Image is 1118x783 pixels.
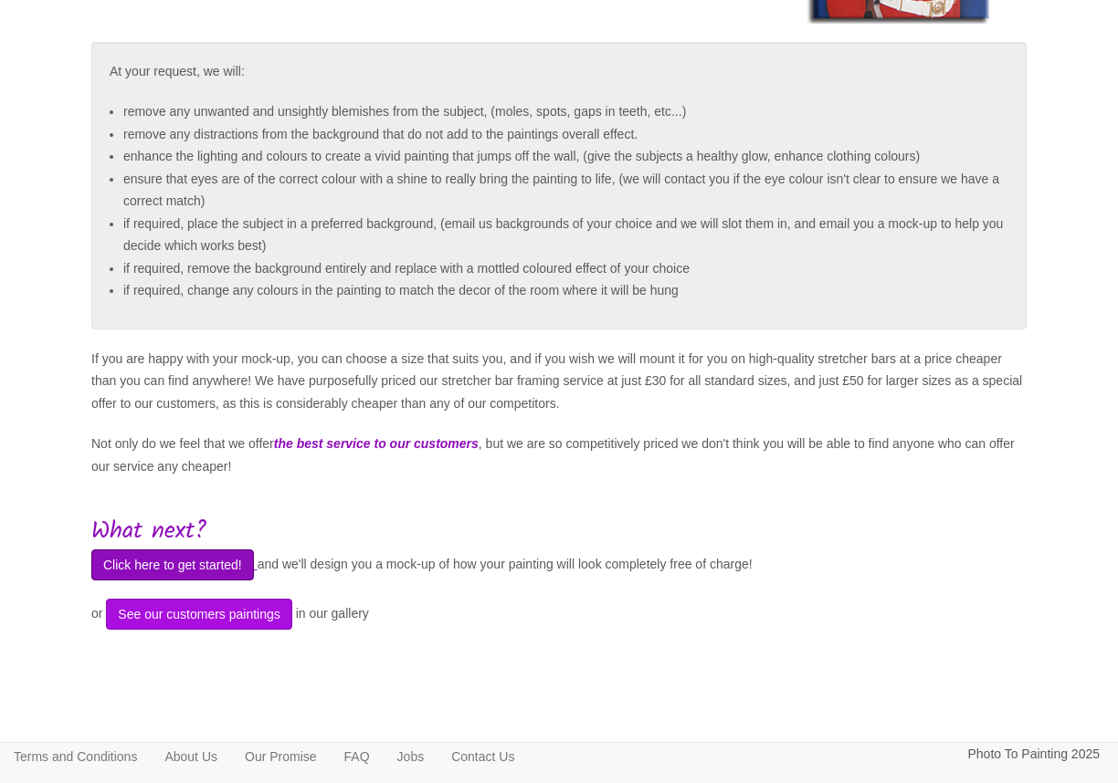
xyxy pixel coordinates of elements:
[91,606,102,621] span: or
[91,549,254,580] button: Click here to get started!
[231,743,331,770] a: Our Promise
[91,518,1027,545] h2: What next?
[123,123,1008,146] li: remove any distractions from the background that do not add to the paintings overall effect.
[504,684,614,710] iframe: fb:like Facebook Social Plugin
[106,599,291,630] button: See our customers paintings
[123,145,1008,168] li: enhance the lighting and colours to create a vivid painting that jumps off the wall, (give the su...
[123,213,1008,257] li: if required, place the subject in a preferred background, (email us backgrounds of your choice an...
[274,436,479,451] em: the best service to our customers
[91,348,1027,415] p: If you are happy with your mock-up, you can choose a size that suits you, and if you wish we will...
[91,433,1027,477] p: Not only do we feel that we offer , but we are so competitively priced we don't think you will be...
[296,606,369,621] span: in our gallery
[123,279,1008,302] li: if required, change any colours in the painting to match the decor of the room where it will be hung
[110,60,1008,83] p: At your request, we will:
[91,557,258,571] a: Click here to get started!
[438,743,528,770] a: Contact Us
[102,606,295,621] a: See our customers paintings
[123,168,1008,213] li: ensure that eyes are of the correct colour with a shine to really bring the painting to life, (we...
[384,743,438,770] a: Jobs
[258,557,753,571] span: and we'll design you a mock-up of how your painting will look completely free of charge!
[123,100,1008,123] li: remove any unwanted and unsightly blemishes from the subject, (moles, spots, gaps in teeth, etc...)
[967,743,1100,766] p: Photo To Painting 2025
[123,257,1008,280] li: if required, remove the background entirely and replace with a mottled coloured effect of your ch...
[331,743,384,770] a: FAQ
[151,743,231,770] a: About Us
